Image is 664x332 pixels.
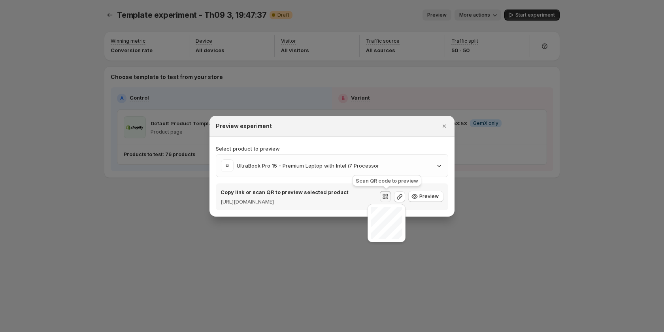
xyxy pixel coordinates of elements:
span: Preview [419,193,439,200]
button: Preview [408,191,443,202]
img: UltraBook Pro 15 - Premium Laptop with Intel i7 Processor [221,159,234,172]
p: Select product to preview [216,145,448,153]
p: UltraBook Pro 15 - Premium Laptop with Intel i7 Processor [237,162,379,170]
p: [URL][DOMAIN_NAME] [221,198,349,206]
p: Copy link or scan QR to preview selected product [221,188,349,196]
h2: Preview experiment [216,122,272,130]
button: Close [439,121,450,132]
